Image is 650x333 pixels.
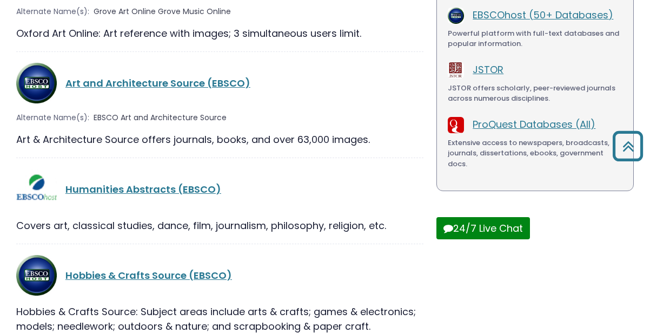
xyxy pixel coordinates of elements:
div: Art & Architecture Source offers journals, books, and over 63,000 images. [16,132,423,147]
a: Humanities Abstracts (EBSCO) [65,182,221,196]
button: 24/7 Live Chat [436,217,530,239]
span: Alternate Name(s): [16,6,89,17]
div: JSTOR offers scholarly, peer-reviewed journals across numerous disciplines. [448,83,622,104]
a: JSTOR [473,63,503,76]
span: Alternate Name(s): [16,112,89,123]
a: Hobbies & Crafts Source (EBSCO) [65,269,232,282]
div: Covers art, classical studies, dance, film, journalism, philosophy, religion, etc. [16,218,423,233]
a: Back to Top [608,136,647,156]
div: Extensive access to newspapers, broadcasts, journals, dissertations, ebooks, government docs. [448,138,622,169]
div: Oxford Art Online: Art reference with images; 3 simultaneous users limit. [16,26,423,41]
div: Powerful platform with full-text databases and popular information. [448,28,622,49]
span: EBSCO Art and Architecture Source [94,112,227,123]
a: Art and Architecture Source (EBSCO) [65,76,250,90]
a: ProQuest Databases (All) [473,117,595,131]
span: Grove Art Online Grove Music Online [94,6,231,17]
a: EBSCOhost (50+ Databases) [473,8,613,22]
